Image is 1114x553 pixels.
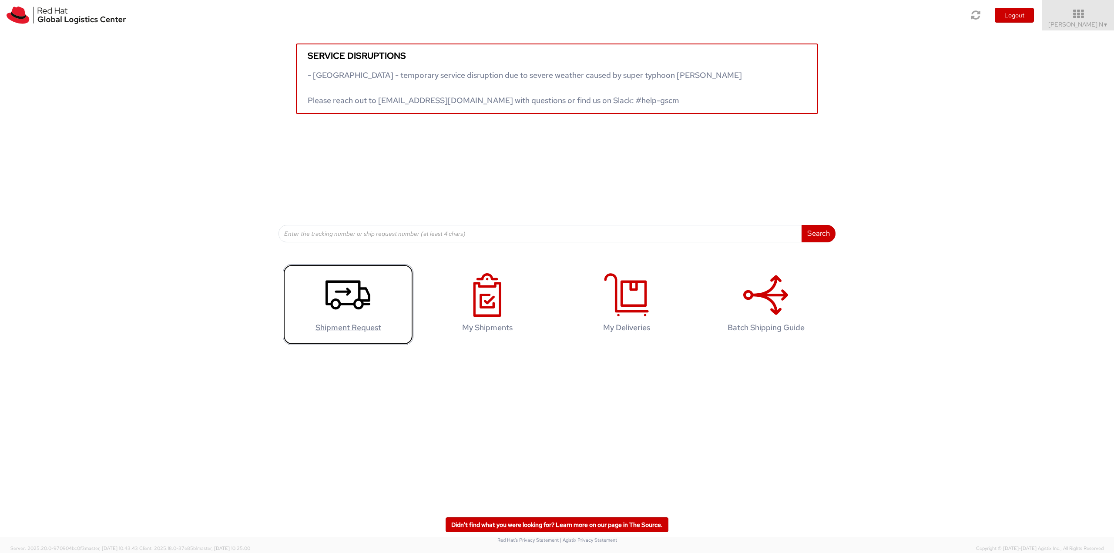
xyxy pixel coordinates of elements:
a: Shipment Request [283,264,413,345]
a: Batch Shipping Guide [701,264,831,345]
span: Copyright © [DATE]-[DATE] Agistix Inc., All Rights Reserved [976,545,1104,552]
span: master, [DATE] 10:43:43 [85,545,138,551]
span: [PERSON_NAME] N [1048,20,1108,28]
span: Client: 2025.18.0-37e85b1 [139,545,250,551]
a: My Deliveries [561,264,692,345]
h4: Batch Shipping Guide [710,323,822,332]
a: | Agistix Privacy Statement [560,537,617,543]
a: Didn't find what you were looking for? Learn more on our page in The Source. [446,517,668,532]
a: Service disruptions - [GEOGRAPHIC_DATA] - temporary service disruption due to severe weather caus... [296,44,818,114]
img: rh-logistics-00dfa346123c4ec078e1.svg [7,7,126,24]
span: ▼ [1103,21,1108,28]
button: Search [802,225,835,242]
h4: My Deliveries [570,323,683,332]
h4: Shipment Request [292,323,404,332]
input: Enter the tracking number or ship request number (at least 4 chars) [278,225,802,242]
a: Red Hat's Privacy Statement [497,537,559,543]
h5: Service disruptions [308,51,806,60]
button: Logout [995,8,1034,23]
span: master, [DATE] 10:25:00 [197,545,250,551]
span: Server: 2025.20.0-970904bc0f3 [10,545,138,551]
h4: My Shipments [431,323,544,332]
span: - [GEOGRAPHIC_DATA] - temporary service disruption due to severe weather caused by super typhoon ... [308,70,742,105]
a: My Shipments [422,264,553,345]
